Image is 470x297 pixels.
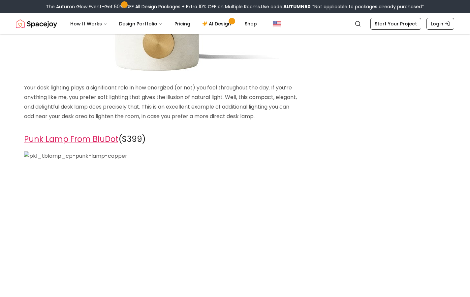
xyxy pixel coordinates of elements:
[16,17,57,30] a: Spacejoy
[46,3,424,10] div: The Autumn Glow Event-Get 50% OFF All Design Packages + Extra 10% OFF on Multiple Rooms.
[65,17,112,30] button: How It Works
[24,134,118,145] a: Punk Lamp From BluDot
[370,18,421,30] a: Start Your Project
[16,13,454,34] nav: Global
[311,3,424,10] span: *Not applicable to packages already purchased*
[273,20,281,28] img: United States
[261,3,311,10] span: Use code:
[65,17,262,30] nav: Main
[24,83,297,121] p: Your desk lighting plays a significant role in how energized (or not) you feel throughout the day...
[197,17,238,30] a: AI Design
[114,17,168,30] button: Design Portfolio
[16,17,57,30] img: Spacejoy Logo
[426,18,454,30] a: Login
[169,17,196,30] a: Pricing
[239,17,262,30] a: Shop
[283,3,311,10] b: AUTUMN50
[24,132,297,146] h2: ($399)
